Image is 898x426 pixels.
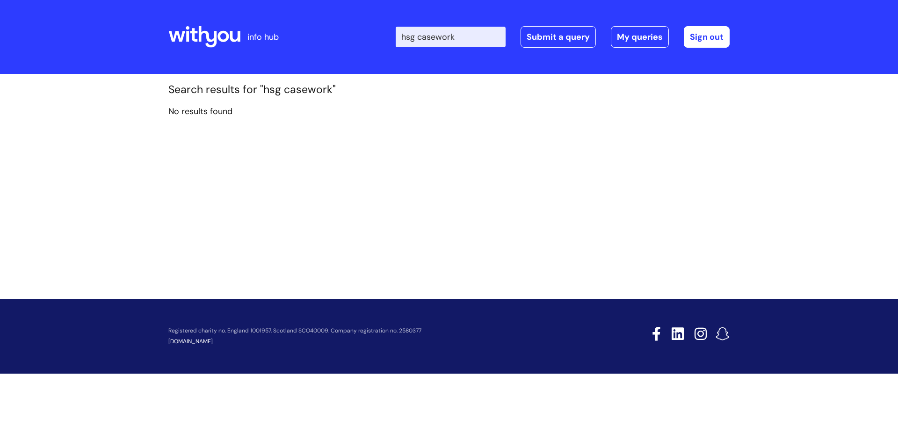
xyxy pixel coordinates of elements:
p: Registered charity no. England 1001957, Scotland SCO40009. Company registration no. 2580377 [168,328,586,334]
h1: Search results for "hsg casework" [168,83,730,96]
a: Sign out [684,26,730,48]
a: Submit a query [521,26,596,48]
p: info hub [247,29,279,44]
p: No results found [168,104,730,119]
a: My queries [611,26,669,48]
input: Search [396,27,506,47]
a: [DOMAIN_NAME] [168,338,213,345]
div: | - [396,26,730,48]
